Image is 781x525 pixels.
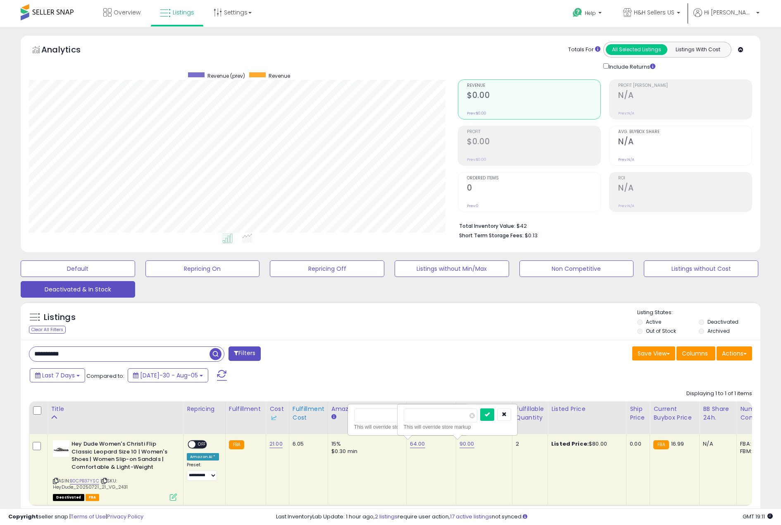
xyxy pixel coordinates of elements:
b: Hey Dude Women's Christi Flip Classic Leopard Size 10 | Women's Shoes | Women Slip-on Sandals | C... [71,440,172,473]
button: Save View [632,346,675,360]
span: Overview [114,8,140,17]
div: BB Share 24h. [703,405,733,422]
span: Compared to: [86,372,124,380]
span: Hi [PERSON_NAME] [704,8,754,17]
a: 90.00 [460,440,474,448]
div: Cost [269,405,286,422]
a: 17 active listings [450,513,492,520]
a: Help [566,1,610,27]
span: Profit [467,130,600,134]
div: This will override store markup [404,423,511,431]
span: OFF [195,441,209,448]
div: $80.00 [551,440,620,448]
div: $0.30 min [331,448,400,455]
h5: Analytics [41,44,97,57]
span: Profit [PERSON_NAME] [618,84,752,88]
div: FBM: n/a [740,448,767,455]
span: Revenue [269,72,290,79]
div: Fulfillment Cost [293,405,324,422]
small: Amazon Fees. [331,413,336,421]
h2: 0 [467,183,600,194]
div: 0.00 [630,440,643,448]
div: Ship Price [630,405,646,422]
div: Repricing [187,405,222,413]
h2: N/A [618,91,752,102]
button: Actions [717,346,752,360]
button: Listings With Cost [667,44,729,55]
button: Listings without Cost [644,260,758,277]
label: Active [646,318,661,325]
span: [DATE]-30 - Aug-05 [140,371,198,379]
b: Short Term Storage Fees: [459,232,524,239]
div: Amazon Fees [331,405,403,413]
div: ASIN: [53,440,177,500]
h2: $0.00 [467,91,600,102]
span: Help [585,10,596,17]
button: Last 7 Days [30,368,85,382]
img: InventoryLab Logo [269,414,278,422]
div: Include Returns [597,62,665,71]
div: Clear All Filters [29,326,66,334]
div: Title [51,405,180,413]
h2: N/A [618,137,752,148]
div: Num of Comp. [740,405,770,422]
span: FBA [86,494,100,501]
li: $42 [459,220,746,230]
img: 31N3bzm57LL._SL40_.jpg [53,440,69,457]
span: All listings that are unavailable for purchase on Amazon for any reason other than out-of-stock [53,494,84,501]
div: Fulfillable Quantity [516,405,544,422]
div: 2 [516,440,541,448]
span: | SKU: HeyDude_20250721_21_VG_2431 [53,477,128,490]
button: Default [21,260,135,277]
button: Non Competitive [519,260,634,277]
div: FBA: n/a [740,440,767,448]
div: seller snap | | [8,513,143,521]
span: ROI [618,176,752,181]
small: FBA [653,440,669,449]
a: B0CPB37YSC [70,477,99,484]
i: Get Help [572,7,583,18]
button: Columns [676,346,715,360]
a: Privacy Policy [107,513,143,520]
span: 16.99 [671,440,684,448]
small: Prev: N/A [618,111,634,116]
strong: Copyright [8,513,38,520]
span: H&H Sellers US [634,8,674,17]
b: Total Inventory Value: [459,222,515,229]
div: Some or all of the values in this column are provided from Inventory Lab. [269,413,286,422]
div: This will override store markup [354,423,462,431]
h2: $0.00 [467,137,600,148]
a: 2 listings [375,513,398,520]
span: Revenue (prev) [207,72,245,79]
span: Last 7 Days [42,371,75,379]
small: FBA [229,440,244,449]
div: Listed Price [551,405,623,413]
span: Columns [682,349,708,358]
div: Displaying 1 to 1 of 1 items [686,390,752,398]
a: Terms of Use [71,513,106,520]
span: $0.13 [525,231,538,239]
button: Deactivated & In Stock [21,281,135,298]
a: 64.00 [410,440,425,448]
small: Prev: 0 [467,203,479,208]
button: Listings without Min/Max [395,260,509,277]
small: Prev: N/A [618,203,634,208]
a: 21.00 [269,440,283,448]
h5: Listings [44,312,76,323]
span: 2025-08-13 19:11 GMT [743,513,773,520]
label: Archived [707,327,730,334]
div: Totals For [568,46,600,54]
div: Preset: [187,462,219,481]
div: Amazon AI * [187,453,219,461]
h2: N/A [618,183,752,194]
small: Prev: $0.00 [467,157,486,162]
small: Prev: $0.00 [467,111,486,116]
div: N/A [703,440,730,448]
span: Ordered Items [467,176,600,181]
a: Hi [PERSON_NAME] [693,8,760,27]
button: [DATE]-30 - Aug-05 [128,368,208,382]
button: Repricing Off [270,260,384,277]
div: Last InventoryLab Update: 1 hour ago, require user action, not synced. [276,513,773,521]
small: Prev: N/A [618,157,634,162]
label: Out of Stock [646,327,676,334]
